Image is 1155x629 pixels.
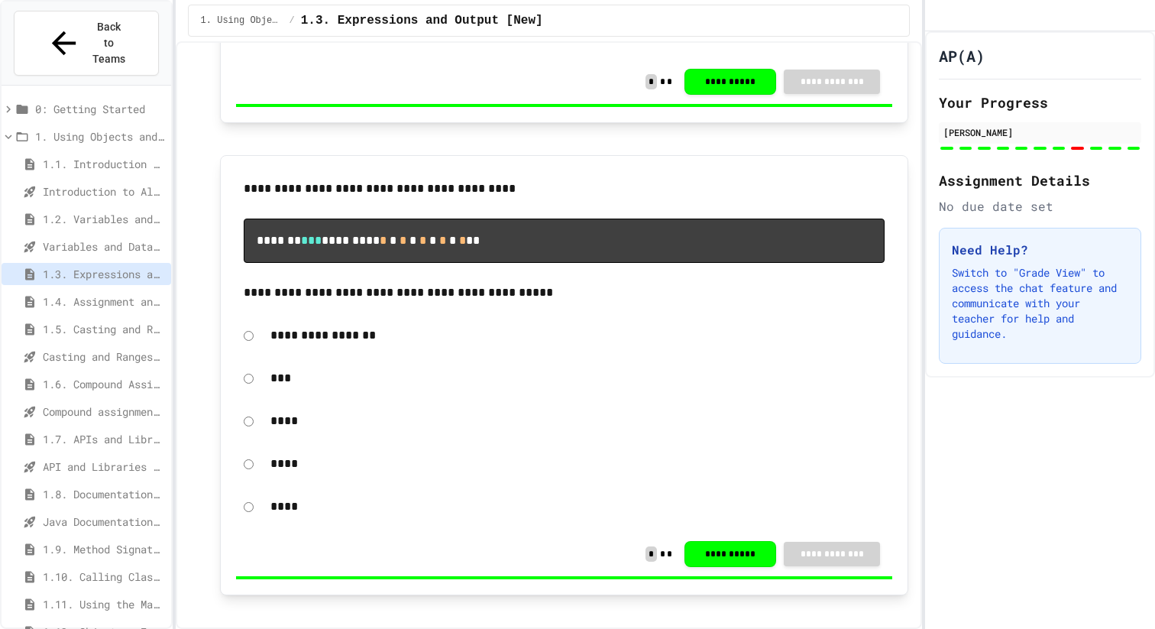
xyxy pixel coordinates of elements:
[43,514,165,530] span: Java Documentation with Comments - Topic 1.8
[43,211,165,227] span: 1.2. Variables and Data Types
[201,15,283,27] span: 1. Using Objects and Methods
[943,125,1137,139] div: [PERSON_NAME]
[35,128,165,144] span: 1. Using Objects and Methods
[939,197,1141,216] div: No due date set
[43,376,165,392] span: 1.6. Compound Assignment Operators
[43,486,165,502] span: 1.8. Documentation with Comments and Preconditions
[43,431,165,447] span: 1.7. APIs and Libraries
[43,569,165,585] span: 1.10. Calling Class Methods
[43,541,165,557] span: 1.9. Method Signatures
[952,241,1128,259] h3: Need Help?
[43,238,165,255] span: Variables and Data Types - Quiz
[939,92,1141,113] h2: Your Progress
[43,266,165,282] span: 1.3. Expressions and Output [New]
[290,15,295,27] span: /
[43,349,165,365] span: Casting and Ranges of variables - Quiz
[43,293,165,310] span: 1.4. Assignment and Input
[939,45,985,66] h1: AP(A)
[43,459,165,475] span: API and Libraries - Topic 1.7
[14,11,159,76] button: Back to Teams
[43,321,165,337] span: 1.5. Casting and Ranges of Values
[939,170,1141,191] h2: Assignment Details
[43,404,165,420] span: Compound assignment operators - Quiz
[43,156,165,172] span: 1.1. Introduction to Algorithms, Programming, and Compilers
[35,101,165,117] span: 0: Getting Started
[952,265,1128,342] p: Switch to "Grade View" to access the chat feature and communicate with your teacher for help and ...
[43,596,165,612] span: 1.11. Using the Math Class
[301,11,543,30] span: 1.3. Expressions and Output [New]
[43,183,165,199] span: Introduction to Algorithms, Programming, and Compilers
[91,19,127,67] span: Back to Teams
